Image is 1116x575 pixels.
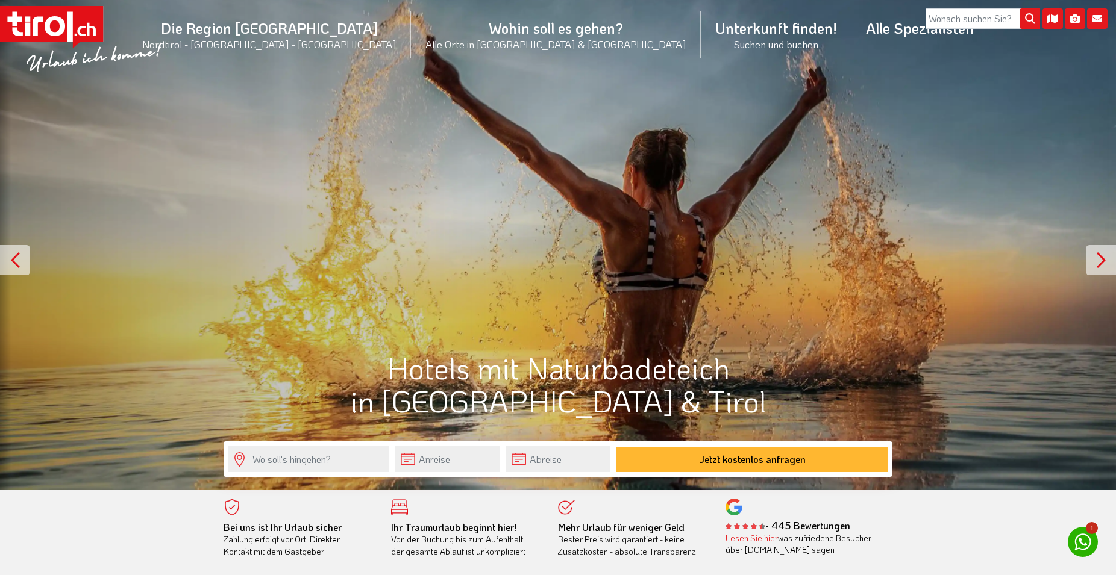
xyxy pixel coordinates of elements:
div: Von der Buchung bis zum Aufenthalt, der gesamte Ablauf ist unkompliziert [391,521,541,558]
a: Wohin soll es gehen?Alle Orte in [GEOGRAPHIC_DATA] & [GEOGRAPHIC_DATA] [411,5,701,64]
input: Abreise [506,446,610,472]
div: Zahlung erfolgt vor Ort. Direkter Kontakt mit dem Gastgeber [224,521,373,558]
a: Lesen Sie hier [726,532,778,544]
b: Bei uns ist Ihr Urlaub sicher [224,521,342,533]
h1: Hotels mit Naturbadeteich in [GEOGRAPHIC_DATA] & Tirol [224,351,892,417]
div: Bester Preis wird garantiert - keine Zusatzkosten - absolute Transparenz [558,521,707,558]
b: - 445 Bewertungen [726,519,850,532]
button: Jetzt kostenlos anfragen [616,447,888,472]
span: 1 [1086,522,1098,534]
input: Anreise [395,446,500,472]
input: Wonach suchen Sie? [926,8,1040,29]
small: Nordtirol - [GEOGRAPHIC_DATA] - [GEOGRAPHIC_DATA] [142,37,397,51]
small: Suchen und buchen [715,37,837,51]
div: was zufriedene Besucher über [DOMAIN_NAME] sagen [726,532,875,556]
b: Ihr Traumurlaub beginnt hier! [391,521,516,533]
i: Karte öffnen [1042,8,1063,29]
small: Alle Orte in [GEOGRAPHIC_DATA] & [GEOGRAPHIC_DATA] [425,37,686,51]
i: Fotogalerie [1065,8,1085,29]
input: Wo soll's hingehen? [228,446,389,472]
b: Mehr Urlaub für weniger Geld [558,521,685,533]
i: Kontakt [1087,8,1108,29]
a: Die Region [GEOGRAPHIC_DATA]Nordtirol - [GEOGRAPHIC_DATA] - [GEOGRAPHIC_DATA] [128,5,411,64]
a: Alle Spezialisten [851,5,988,51]
a: 1 [1068,527,1098,557]
a: Unterkunft finden!Suchen und buchen [701,5,851,64]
